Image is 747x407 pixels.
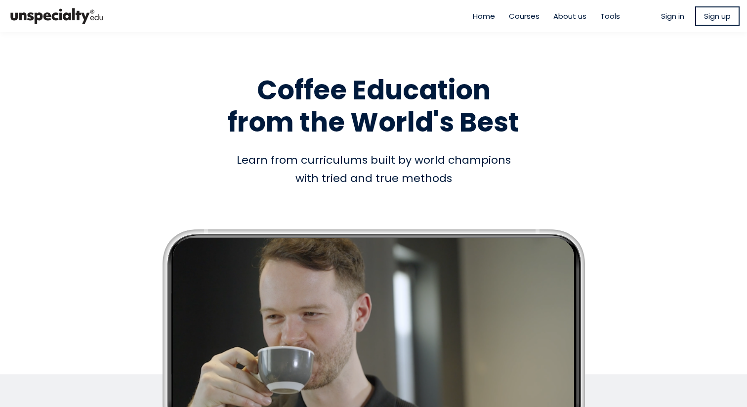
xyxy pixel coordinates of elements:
div: Learn from curriculums built by world champions with tried and true methods [92,151,655,188]
h1: Coffee Education from the World's Best [92,74,655,138]
a: Sign in [661,10,684,22]
img: bc390a18feecddb333977e298b3a00a1.png [7,4,106,28]
a: Sign up [695,6,740,26]
a: Courses [509,10,539,22]
a: Home [473,10,495,22]
a: About us [553,10,586,22]
span: Sign up [704,10,731,22]
a: Tools [600,10,620,22]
